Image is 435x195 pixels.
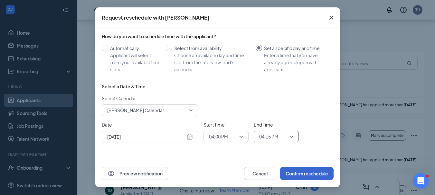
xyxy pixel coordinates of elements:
div: Request reschedule with [PERSON_NAME] [102,14,210,21]
span: Start Time [203,121,249,128]
div: Enter a time that you have already agreed upon with applicant [264,52,328,73]
input: Aug 26, 2025 [107,133,185,140]
div: Applicant will select from your available time slots [110,52,161,73]
div: Automatically [110,45,161,52]
div: Select a Date & Time [102,83,146,90]
span: End Time [254,121,299,128]
div: Set a specific day and time [264,45,328,52]
div: How do you want to schedule time with the applicant? [102,33,334,40]
button: Cancel [244,167,276,180]
svg: Eye [107,170,115,177]
button: Close [323,7,340,28]
span: [PERSON_NAME] Calendar [107,105,164,115]
button: EyePreview notification [102,167,168,180]
span: 04:00 PM [209,132,228,141]
iframe: Intercom live chat [413,173,429,189]
button: Confirm reschedule [280,167,334,180]
span: Date [102,121,198,128]
span: Select Calendar [102,95,198,102]
div: Select from availability [174,45,251,52]
svg: Cross [327,14,335,22]
div: Choose an available day and time slot from the interview lead’s calendar [174,52,251,73]
span: 04:15 PM [259,132,278,141]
